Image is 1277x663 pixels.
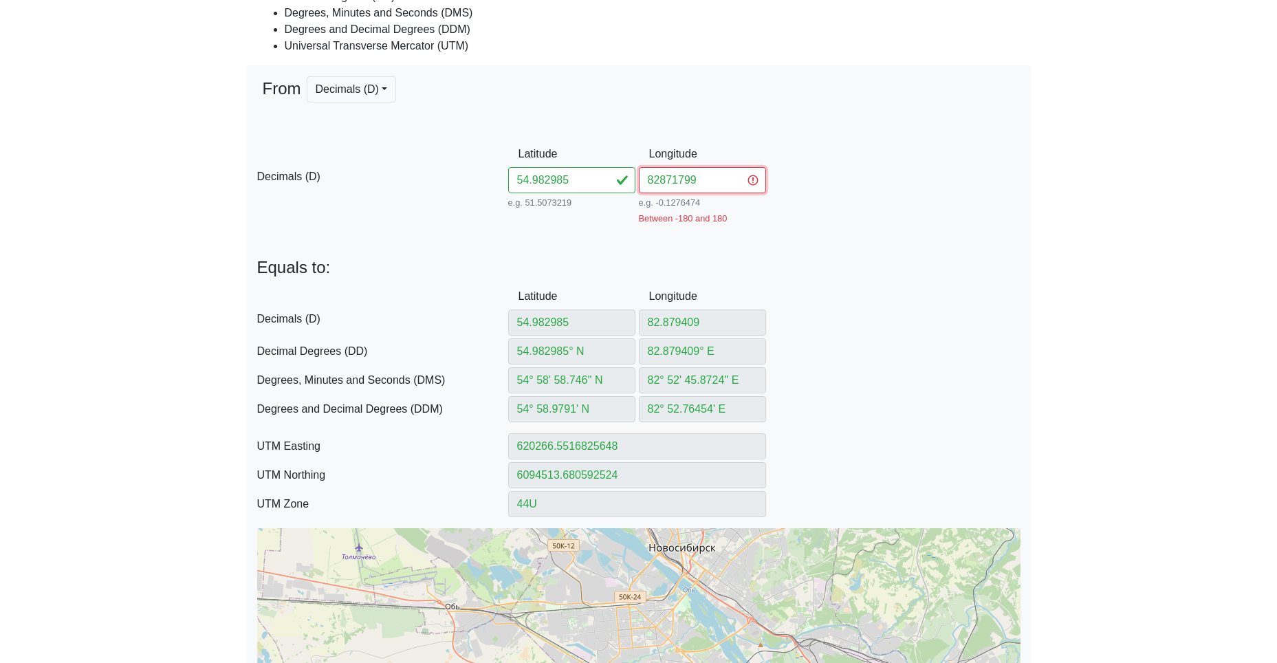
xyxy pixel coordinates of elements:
label: UTM Northing [247,462,508,488]
span: From [263,76,301,135]
p: Equals to: [257,258,1020,278]
span: Degrees, Minutes and Seconds (DMS) [257,372,508,389]
label: Latitude [508,141,551,167]
label: Longitude [639,283,681,309]
span: Decimals (D) [257,169,508,185]
div: Between -180 and 180 [639,212,766,225]
button: Decimals (D) [307,76,397,102]
small: e.g. -0.1276474 [639,196,766,209]
label: Latitude [508,283,551,309]
label: Longitude [639,141,681,167]
label: UTM Zone [247,491,508,517]
span: Decimal Degrees (DD) [257,343,508,360]
li: Universal Transverse Mercator (UTM) [285,38,1020,54]
span: Decimals (D) [257,311,508,327]
label: UTM Easting [247,433,508,459]
li: Degrees and Decimal Degrees (DDM) [285,21,1020,38]
li: Degrees, Minutes and Seconds (DMS) [285,5,1020,21]
span: Degrees and Decimal Degrees (DDM) [257,401,508,417]
small: e.g. 51.5073219 [508,196,635,209]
